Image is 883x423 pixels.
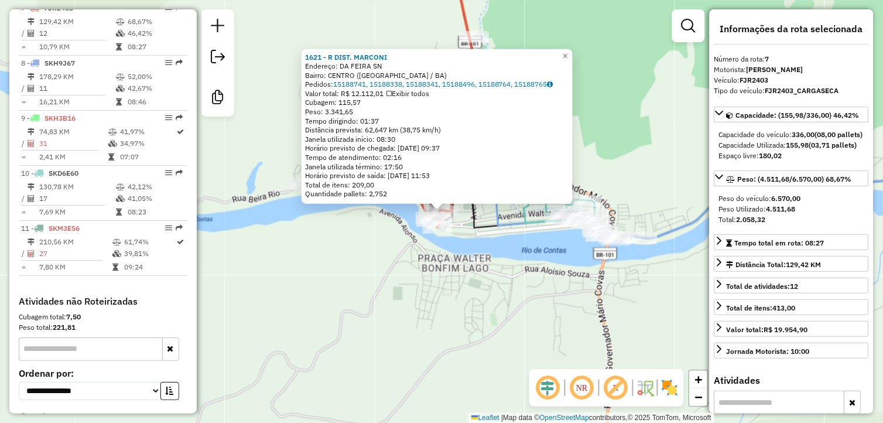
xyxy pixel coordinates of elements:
td: 74,83 KM [39,126,108,138]
strong: R$ 19.954,90 [764,325,808,334]
a: OpenStreetMap [540,414,590,422]
strong: 6.570,00 [772,194,801,203]
div: Espaço livre: [719,151,864,161]
div: Distância prevista: 62,647 km (38,75 km/h) [305,125,569,135]
div: Valor total: R$ 12.112,01 [305,89,569,98]
td: = [21,261,27,273]
div: Horário previsto de saída: [DATE] 11:53 [305,171,569,180]
strong: 155,98 [786,141,809,149]
i: % de utilização do peso [116,73,125,80]
td: 129,42 KM [39,16,115,28]
div: Peso: (4.511,68/6.570,00) 68,67% [714,189,869,230]
i: Distância Total [28,238,35,245]
em: Rota exportada [176,224,183,231]
td: 09:24 [124,261,176,273]
i: Total de Atividades [28,85,35,92]
strong: (08,00 pallets) [815,130,863,139]
a: Exibir filtros [677,14,700,37]
div: Total: [719,214,864,225]
span: 8 - [21,59,75,67]
div: Tempo dirigindo: 01:37 [305,117,569,126]
div: Jornada Motorista: 10:00 [727,346,810,357]
td: / [21,28,27,39]
i: % de utilização do peso [116,183,125,190]
span: SKD6E60 [49,169,78,178]
strong: FJR2403_CARGASECA [765,86,839,95]
strong: 336,00 [792,130,815,139]
strong: [PERSON_NAME] [747,65,803,74]
span: Peso do veículo: [719,194,801,203]
div: Bairro: CENTRO ([GEOGRAPHIC_DATA] / BA) [305,71,569,80]
a: Tempo total em rota: 08:27 [714,234,869,250]
em: Rota exportada [176,59,183,66]
td: 2,41 KM [39,151,108,163]
span: − [695,390,703,404]
i: Tempo total em rota [112,264,118,271]
div: Pedidos: [305,80,569,89]
td: / [21,193,27,204]
td: 210,56 KM [39,236,112,248]
td: / [21,83,27,94]
td: 17 [39,193,115,204]
a: Criar modelo [206,86,230,112]
td: 130,78 KM [39,181,115,193]
span: Exibir todos [386,89,429,98]
td: 08:46 [127,96,183,108]
span: Containers [20,410,153,422]
i: Total de Atividades [28,140,35,147]
td: 07:07 [119,151,176,163]
strong: 221,81 [53,323,76,332]
td: = [21,41,27,53]
i: Tempo total em rota [116,98,122,105]
span: 11 - [21,224,80,233]
i: % de utilização da cubagem [116,85,125,92]
i: Tempo total em rota [108,153,114,161]
span: SKH3B16 [45,114,76,122]
h4: Informações da rota selecionada [714,23,869,35]
td: 39,81% [124,248,176,260]
div: Capacidade Utilizada: [719,140,864,151]
td: 178,29 KM [39,71,115,83]
strong: 180,02 [759,151,782,160]
i: % de utilização do peso [116,18,125,25]
strong: 7 [765,54,769,63]
a: Zoom in [690,371,707,388]
span: + [695,372,703,387]
span: FJR2403 [45,4,73,12]
a: Capacidade: (155,98/336,00) 46,42% [714,107,869,122]
span: × [563,50,568,60]
span: Ocultar NR [568,374,596,402]
img: Fluxo de ruas [636,378,655,397]
td: = [21,96,27,108]
a: Nova sessão e pesquisa [206,14,230,40]
td: 41,97% [119,126,176,138]
span: | [501,414,503,422]
td: 41,05% [127,193,183,204]
td: 08:27 [127,41,183,53]
label: Ordenar por: [19,366,187,380]
a: 1621 - R DIST. MARCONI [305,52,387,61]
i: Rota otimizada [177,238,184,245]
i: Distância Total [28,128,35,135]
div: Tempo de atendimento: 02:16 [305,52,569,199]
i: Rota otimizada [177,128,184,135]
div: Motorista: [714,64,869,75]
td: 46,42% [127,28,183,39]
div: Cubagem: 115,57 [305,98,569,107]
td: = [21,206,27,218]
strong: FJR2403 [740,76,769,84]
a: Zoom out [690,388,707,406]
div: Valor total: [727,325,808,335]
div: Total de itens: 209,00 [305,180,569,190]
div: Janela utilizada término: 17:50 [305,162,569,171]
td: / [21,138,27,149]
i: % de utilização da cubagem [116,30,125,37]
td: 10,79 KM [39,41,115,53]
a: Total de itens:413,00 [714,299,869,315]
strong: 413,00 [773,303,796,312]
i: Observações [547,81,553,88]
a: Peso: (4.511,68/6.570,00) 68,67% [714,170,869,186]
span: Total de atividades: [727,282,799,291]
a: 15188741, 15188338, 15188341, 15188496, 15188764, 15188765 [333,80,553,88]
div: Peso total: [19,322,187,333]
